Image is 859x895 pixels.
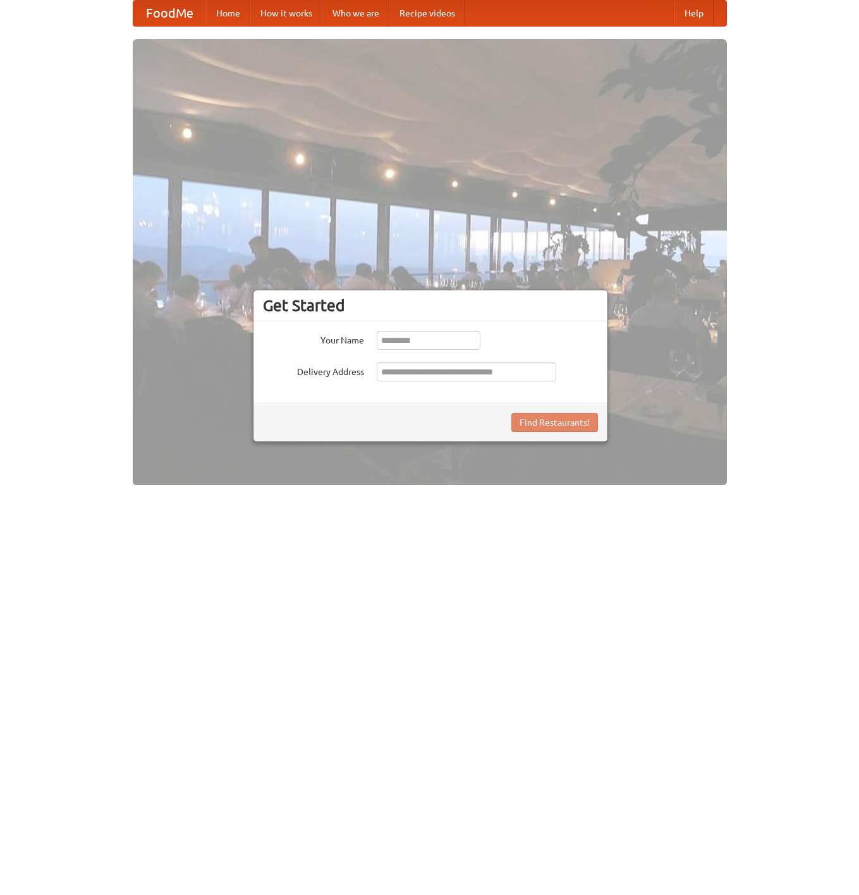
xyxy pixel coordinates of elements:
[389,1,465,26] a: Recipe videos
[263,331,364,347] label: Your Name
[263,362,364,378] label: Delivery Address
[133,1,206,26] a: FoodMe
[511,413,598,432] button: Find Restaurants!
[322,1,389,26] a: Who we are
[674,1,714,26] a: Help
[206,1,250,26] a: Home
[263,296,598,315] h3: Get Started
[250,1,322,26] a: How it works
